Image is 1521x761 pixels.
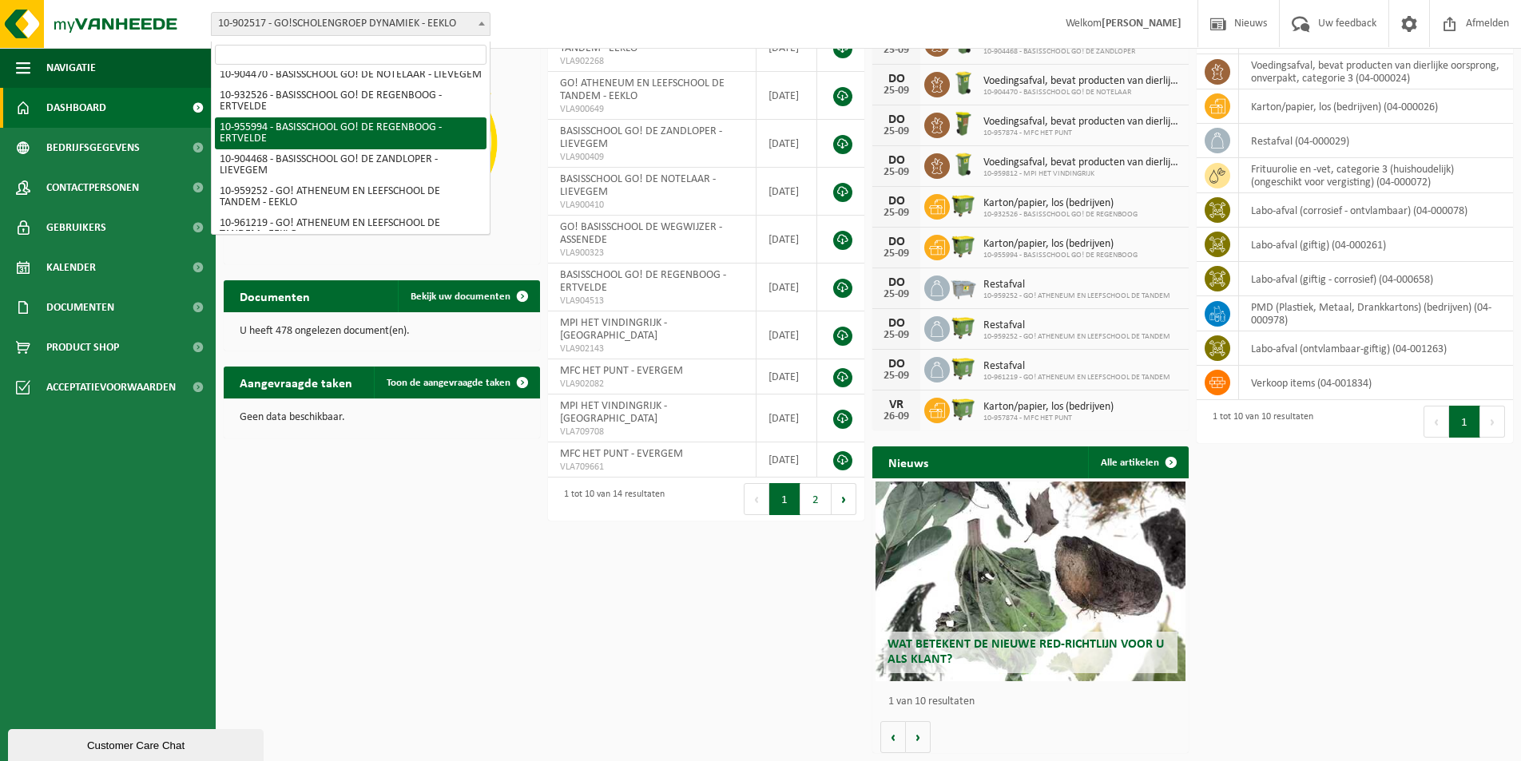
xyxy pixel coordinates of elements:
[240,412,524,423] p: Geen data beschikbaar.
[983,291,1170,301] span: 10-959252 - GO! ATHENEUM EN LEEFSCHOOL DE TANDEM
[983,319,1170,332] span: Restafval
[8,726,267,761] iframe: chat widget
[211,12,490,36] span: 10-902517 - GO!SCHOLENGROEP DYNAMIEK - EEKLO
[757,72,817,120] td: [DATE]
[1205,404,1313,439] div: 1 tot 10 van 10 resultaten
[560,448,683,460] span: MFC HET PUNT - EVERGEM
[46,248,96,287] span: Kalender
[757,264,817,311] td: [DATE]
[46,168,139,208] span: Contactpersonen
[212,13,490,35] span: 10-902517 - GO!SCHOLENGROEP DYNAMIEK - EEKLO
[880,371,912,382] div: 25-09
[1480,406,1505,438] button: Next
[888,638,1164,666] span: Wat betekent de nieuwe RED-richtlijn voor u als klant?
[560,461,744,474] span: VLA709661
[46,88,106,128] span: Dashboard
[46,327,119,367] span: Product Shop
[876,482,1185,681] a: Wat betekent de nieuwe RED-richtlijn voor u als klant?
[983,47,1181,57] span: 10-904468 - BASISSCHOOL GO! DE ZANDLOPER
[1239,158,1513,193] td: frituurolie en -vet, categorie 3 (huishoudelijk) (ongeschikt voor vergisting) (04-000072)
[880,154,912,167] div: DO
[880,398,912,411] div: VR
[560,247,744,260] span: VLA900323
[398,280,538,312] a: Bekijk uw documenten
[950,355,977,382] img: WB-1100-HPE-GN-51
[757,442,817,478] td: [DATE]
[906,721,931,753] button: Volgende
[1449,406,1480,438] button: 1
[880,195,912,208] div: DO
[224,367,368,398] h2: Aangevraagde taken
[1239,262,1513,296] td: labo-afval (giftig - corrosief) (04-000658)
[1239,296,1513,331] td: PMD (Plastiek, Metaal, Drankkartons) (bedrijven) (04-000978)
[1088,446,1187,478] a: Alle artikelen
[950,151,977,178] img: WB-0140-HPE-GN-50
[560,400,667,425] span: MPI HET VINDINGRIJK - [GEOGRAPHIC_DATA]
[215,149,486,181] li: 10-904468 - BASISSCHOOL GO! DE ZANDLOPER - LIEVEGEM
[560,103,744,116] span: VLA900649
[769,483,800,515] button: 1
[983,197,1138,210] span: Karton/papier, los (bedrijven)
[46,48,96,88] span: Navigatie
[757,394,817,442] td: [DATE]
[950,273,977,300] img: WB-2500-GAL-GY-04
[983,401,1114,414] span: Karton/papier, los (bedrijven)
[832,483,856,515] button: Next
[880,330,912,341] div: 25-09
[983,414,1114,423] span: 10-957874 - MFC HET PUNT
[556,482,665,517] div: 1 tot 10 van 14 resultaten
[983,88,1181,97] span: 10-904470 - BASISSCHOOL GO! DE NOTELAAR
[983,129,1181,138] span: 10-957874 - MFC HET PUNT
[1424,406,1449,438] button: Previous
[560,269,726,294] span: BASISSCHOOL GO! DE REGENBOOG - ERTVELDE
[983,210,1138,220] span: 10-932526 - BASISSCHOOL GO! DE REGENBOOG
[880,411,912,422] div: 26-09
[757,216,817,264] td: [DATE]
[880,276,912,289] div: DO
[757,311,817,359] td: [DATE]
[560,77,725,102] span: GO! ATHENEUM EN LEEFSCHOOL DE TANDEM - EEKLO
[560,365,683,377] span: MFC HET PUNT - EVERGEM
[215,213,486,245] li: 10-961219 - GO! ATHENEUM EN LEEFSCHOOL DE TANDEM - EEKLO
[1239,366,1513,400] td: verkoop items (04-001834)
[880,126,912,137] div: 25-09
[950,192,977,219] img: WB-1100-HPE-GN-50
[757,168,817,216] td: [DATE]
[560,173,716,198] span: BASISSCHOOL GO! DE NOTELAAR - LIEVEGEM
[983,251,1138,260] span: 10-955994 - BASISSCHOOL GO! DE REGENBOOG
[1239,331,1513,366] td: labo-afval (ontvlambaar-giftig) (04-001263)
[880,721,906,753] button: Vorige
[880,45,912,56] div: 25-09
[46,367,176,407] span: Acceptatievoorwaarden
[560,378,744,390] span: VLA902082
[950,69,977,97] img: WB-0140-HPE-GN-51
[215,65,486,85] li: 10-904470 - BASISSCHOOL GO! DE NOTELAAR - LIEVEGEM
[560,317,667,342] span: MPI HET VINDINGRIJK - [GEOGRAPHIC_DATA]
[950,314,977,341] img: WB-1100-HPE-GN-51
[1239,228,1513,262] td: labo-afval (giftig) (04-000261)
[240,326,524,337] p: U heeft 478 ongelezen document(en).
[744,483,769,515] button: Previous
[983,169,1181,179] span: 10-959812 - MPI HET VINDINGRIJK
[880,113,912,126] div: DO
[224,280,326,311] h2: Documenten
[374,367,538,398] a: Toon de aangevraagde taken
[560,199,744,212] span: VLA900410
[800,483,832,515] button: 2
[983,75,1181,88] span: Voedingsafval, bevat producten van dierlijke oorsprong, onverpakt, categorie 3
[983,373,1170,382] span: 10-961219 - GO! ATHENEUM EN LEEFSCHOOL DE TANDEM
[46,287,114,327] span: Documenten
[560,221,722,246] span: GO! BASISSCHOOL DE WEGWIJZER - ASSENEDE
[983,116,1181,129] span: Voedingsafval, bevat producten van dierlijke oorsprong, onverpakt, categorie 3
[888,696,1181,707] p: 1 van 10 resultaten
[950,232,977,260] img: WB-1100-HPE-GN-50
[1239,124,1513,158] td: restafval (04-000029)
[215,181,486,213] li: 10-959252 - GO! ATHENEUM EN LEEFSCHOOL DE TANDEM - EEKLO
[560,295,744,307] span: VLA904513
[880,73,912,85] div: DO
[560,125,722,150] span: BASISSCHOOL GO! DE ZANDLOPER - LIEVEGEM
[880,167,912,178] div: 25-09
[411,291,510,302] span: Bekijk uw documenten
[880,236,912,248] div: DO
